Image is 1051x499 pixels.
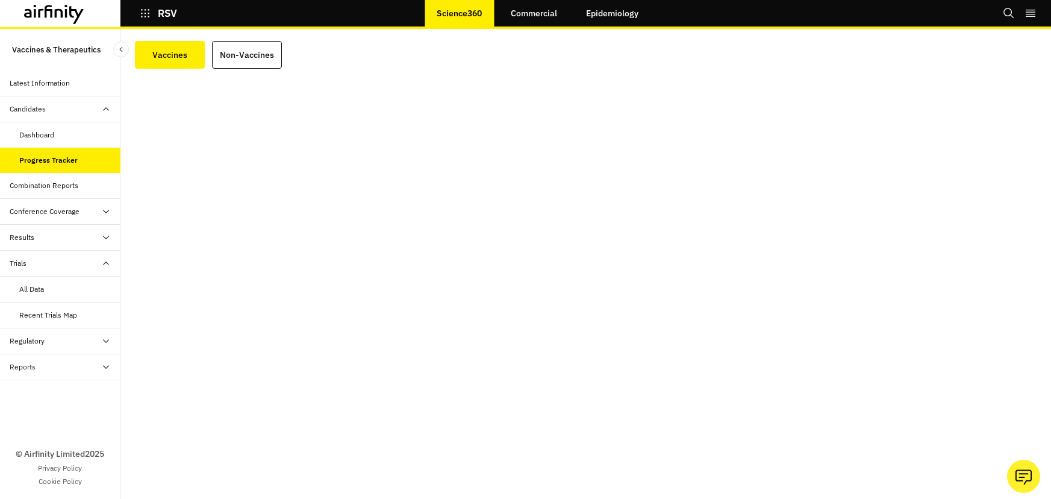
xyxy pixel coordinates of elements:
[10,104,46,115] div: Candidates
[12,39,101,61] p: Vaccines & Therapeutics
[10,180,78,191] div: Combination Reports
[19,155,78,166] div: Progress Tracker
[19,284,44,295] div: All Data
[220,46,274,63] div: Non-Vaccines
[10,336,45,347] div: Regulatory
[38,463,82,474] a: Privacy Policy
[113,42,129,57] button: Close Sidebar
[437,8,482,18] p: Science360
[1007,460,1040,493] button: Ask our analysts
[1003,3,1015,24] button: Search
[19,310,77,321] div: Recent Trials Map
[39,476,82,487] a: Cookie Policy
[10,258,27,269] div: Trials
[140,3,177,24] button: RSV
[10,232,34,243] div: Results
[158,8,177,19] p: RSV
[19,130,54,140] div: Dashboard
[10,78,70,89] div: Latest Information
[10,206,80,217] div: Conference Coverage
[16,448,104,460] p: © Airfinity Limited 2025
[152,46,187,63] div: Vaccines
[10,362,36,372] div: Reports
